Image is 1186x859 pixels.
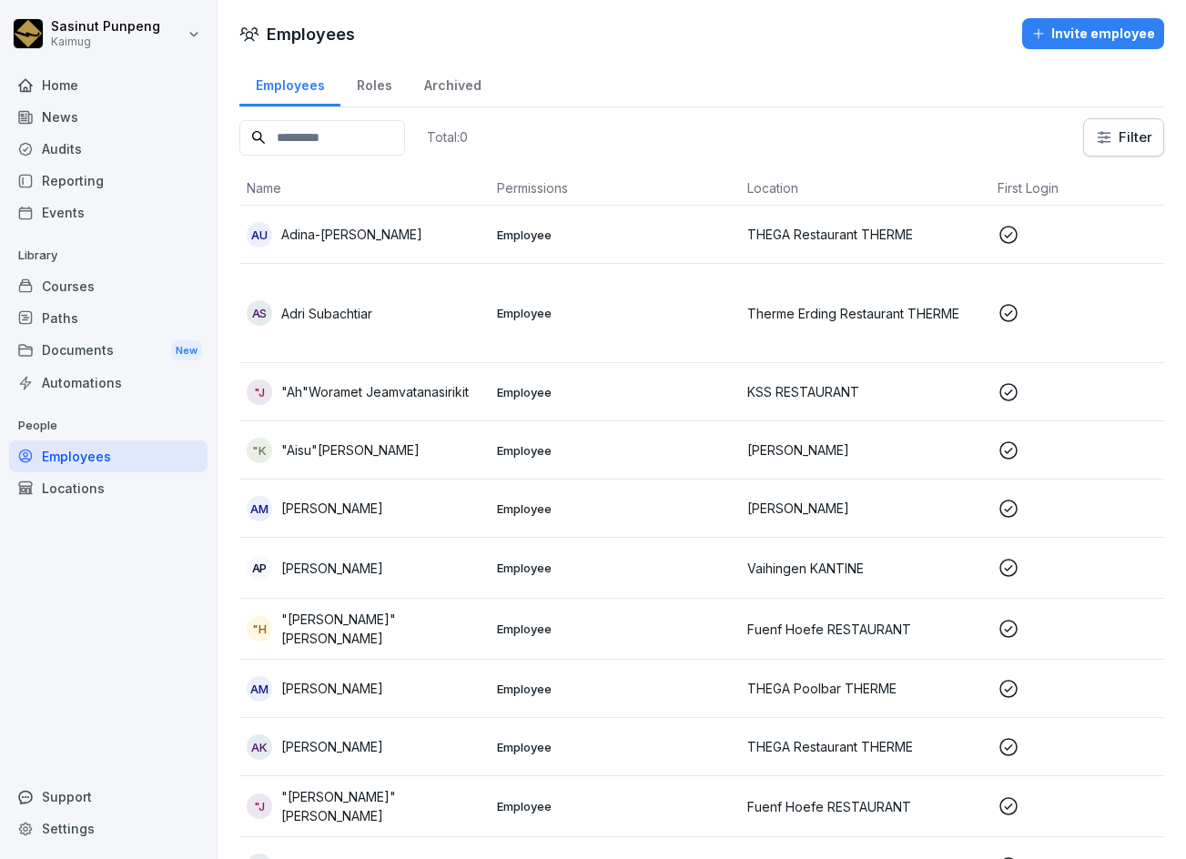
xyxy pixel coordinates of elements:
[497,621,733,637] p: Employee
[9,411,208,440] p: People
[497,560,733,576] p: Employee
[740,171,990,206] th: Location
[281,440,420,460] p: "Aisu"[PERSON_NAME]
[281,610,482,648] p: "[PERSON_NAME]" [PERSON_NAME]
[247,438,272,463] div: "K
[9,270,208,302] a: Courses
[281,225,422,244] p: Adina-[PERSON_NAME]
[1022,18,1164,49] button: Invite employee
[747,559,983,578] p: Vaihingen KANTINE
[247,300,272,326] div: AS
[747,382,983,401] p: KSS RESTAURANT
[9,165,208,197] a: Reporting
[267,22,355,46] h1: Employees
[247,379,272,405] div: "J
[9,133,208,165] a: Audits
[497,227,733,243] p: Employee
[239,60,340,106] a: Employees
[340,60,408,106] a: Roles
[51,35,160,48] p: Kaimug
[9,302,208,334] a: Paths
[747,304,983,323] p: Therme Erding Restaurant THERME
[281,304,372,323] p: Adri Subachtiar
[9,334,208,368] div: Documents
[247,616,272,642] div: "H
[9,440,208,472] a: Employees
[9,241,208,270] p: Library
[171,340,202,361] div: New
[281,679,383,698] p: [PERSON_NAME]
[747,225,983,244] p: THEGA Restaurant THERME
[281,382,469,401] p: "Ah"Woramet Jeamvatanasirikit
[247,676,272,702] div: AM
[1095,128,1152,147] div: Filter
[281,737,383,756] p: [PERSON_NAME]
[497,442,733,459] p: Employee
[747,620,983,639] p: Fuenf Hoefe RESTAURANT
[427,128,468,146] p: Total: 0
[51,19,160,35] p: Sasinut Punpeng
[247,222,272,248] div: AU
[747,679,983,698] p: THEGA Poolbar THERME
[281,559,383,578] p: [PERSON_NAME]
[247,793,272,819] div: "J
[9,813,208,844] a: Settings
[247,555,272,581] div: AP
[281,787,482,825] p: "[PERSON_NAME]" [PERSON_NAME]
[9,472,208,504] a: Locations
[497,739,733,755] p: Employee
[9,334,208,368] a: DocumentsNew
[497,384,733,400] p: Employee
[1031,24,1155,44] div: Invite employee
[747,797,983,816] p: Fuenf Hoefe RESTAURANT
[9,367,208,399] a: Automations
[747,737,983,756] p: THEGA Restaurant THERME
[497,500,733,517] p: Employee
[747,499,983,518] p: [PERSON_NAME]
[247,734,272,760] div: AK
[247,496,272,521] div: AM
[497,798,733,814] p: Employee
[497,305,733,321] p: Employee
[239,171,490,206] th: Name
[9,781,208,813] div: Support
[497,681,733,697] p: Employee
[490,171,740,206] th: Permissions
[281,499,383,518] p: [PERSON_NAME]
[408,60,497,106] a: Archived
[9,69,208,101] a: Home
[9,197,208,228] a: Events
[747,440,983,460] p: [PERSON_NAME]
[9,101,208,133] a: News
[1084,119,1163,156] button: Filter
